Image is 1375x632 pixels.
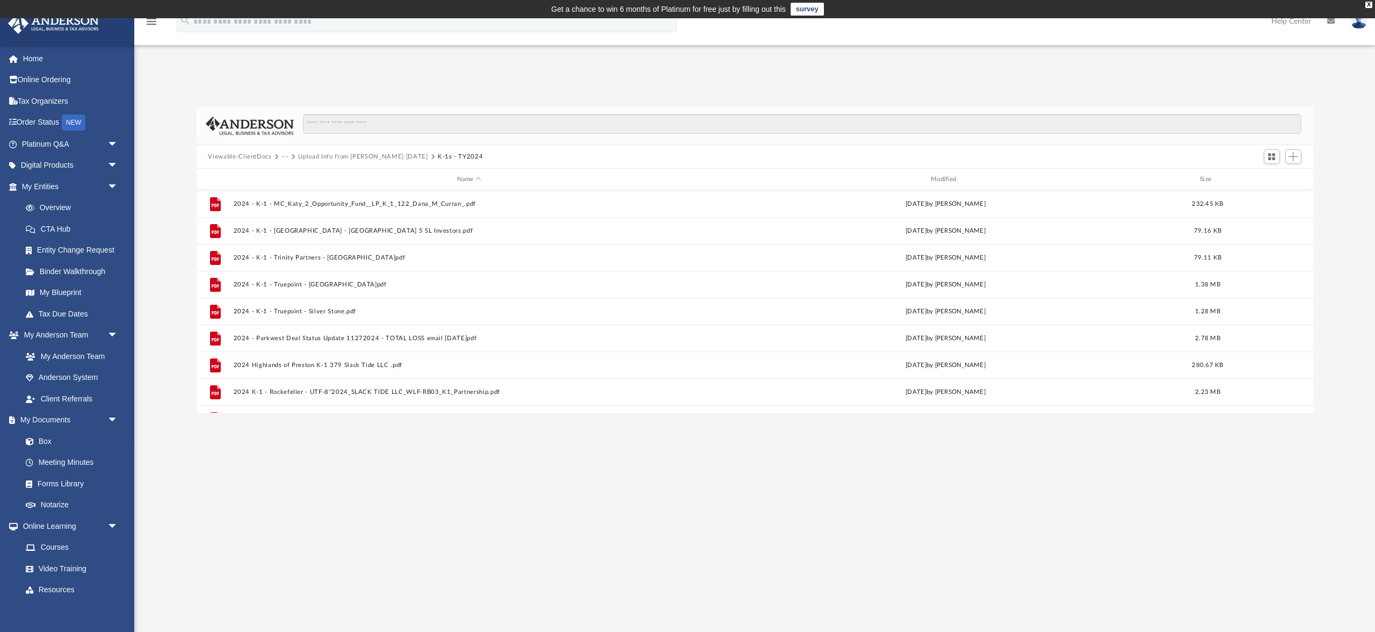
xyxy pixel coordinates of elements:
[8,112,134,134] a: Order StatusNEW
[62,114,85,131] div: NEW
[710,280,1181,290] div: [DATE] by [PERSON_NAME]
[1193,228,1221,234] span: 79.16 KB
[1365,2,1372,8] div: close
[201,175,228,184] div: id
[15,261,134,282] a: Binder Walkthrough
[15,197,134,219] a: Overview
[107,155,129,177] span: arrow_drop_down
[107,410,129,432] span: arrow_drop_down
[107,515,129,537] span: arrow_drop_down
[791,3,824,16] a: survey
[15,430,124,452] a: Box
[107,176,129,198] span: arrow_drop_down
[5,13,102,34] img: Anderson Advisors Platinum Portal
[710,199,1181,209] div: [DATE] by [PERSON_NAME]
[233,200,705,207] button: 2024 - K-1 - MC_Katy_2_Opportunity_Fund__LP_K_1_122_Dana_M_Curran_.pdf
[15,282,129,304] a: My Blueprint
[233,335,705,342] button: 2024 - Parkwest Deal Status Update 11272024 - TOTAL LOSS email [DATE]pdf
[15,303,134,325] a: Tax Due Dates
[710,361,1181,370] div: [DATE] by [PERSON_NAME]
[15,346,124,367] a: My Anderson Team
[8,133,134,155] a: Platinum Q&Aarrow_drop_down
[179,15,191,26] i: search
[233,227,705,234] button: 2024 - K-1 - [GEOGRAPHIC_DATA] - [GEOGRAPHIC_DATA] 5 SL Investors.pdf
[1192,362,1223,368] span: 280.67 KB
[233,175,705,184] div: Name
[8,48,134,69] a: Home
[233,254,705,261] button: 2024 - K-1 - Trinity Partners - [GEOGRAPHIC_DATA]pdf
[1234,175,1309,184] div: id
[1195,335,1220,341] span: 2.78 MB
[1195,308,1220,314] span: 1.28 MB
[710,226,1181,236] div: [DATE] by [PERSON_NAME]
[15,473,124,494] a: Forms Library
[15,388,129,410] a: Client Referrals
[298,152,428,162] button: Upload Info from [PERSON_NAME] [DATE]
[15,218,134,240] a: CTA Hub
[710,334,1181,343] div: [DATE] by [PERSON_NAME]
[145,20,158,28] a: menu
[233,281,705,288] button: 2024 - K-1 - Truepoint - [GEOGRAPHIC_DATA]pdf
[15,494,129,516] a: Notarize
[303,114,1301,134] input: Search files and folders
[8,410,129,431] a: My Documentsarrow_drop_down
[8,325,129,346] a: My Anderson Teamarrow_drop_down
[438,152,483,162] button: K-1s - TY2024
[551,3,786,16] div: Get a chance to win 6 months of Platinum for free just by filling out this
[1351,13,1367,29] img: User Pic
[8,155,134,176] a: Digital Productsarrow_drop_down
[197,190,1314,488] div: grid
[15,537,129,558] a: Courses
[15,367,129,389] a: Anderson System
[1195,282,1220,288] span: 1.38 MB
[233,389,705,396] button: 2024 K-1 - Rockefeller - UTF-8''2024_SLACK TIDE LLC_WLF-RB03_K1_Partnership.pdf
[710,175,1182,184] div: Modified
[710,387,1181,397] div: [DATE] by [PERSON_NAME]
[1264,149,1280,164] button: Switch to Grid View
[15,579,129,601] a: Resources
[8,515,129,537] a: Online Learningarrow_drop_down
[1186,175,1229,184] div: Size
[233,362,705,369] button: 2024 Highlands of Preston K-1 379 Slack Tide LLC .pdf
[15,558,124,579] a: Video Training
[281,152,288,162] button: ···
[233,308,705,315] button: 2024 - K-1 - Truepoint - Silver Stone.pdf
[107,133,129,155] span: arrow_drop_down
[208,152,271,162] button: Viewable-ClientDocs
[1195,389,1220,395] span: 2.23 MB
[15,452,129,473] a: Meeting Minutes
[8,69,134,91] a: Online Ordering
[145,15,158,28] i: menu
[8,90,134,112] a: Tax Organizers
[15,240,134,261] a: Entity Change Request
[1193,255,1221,261] span: 79.11 KB
[710,253,1181,263] div: [DATE] by [PERSON_NAME]
[1192,201,1223,207] span: 232.45 KB
[107,325,129,347] span: arrow_drop_down
[710,307,1181,317] div: [DATE] by [PERSON_NAME]
[8,176,134,197] a: My Entitiesarrow_drop_down
[1285,149,1301,164] button: Add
